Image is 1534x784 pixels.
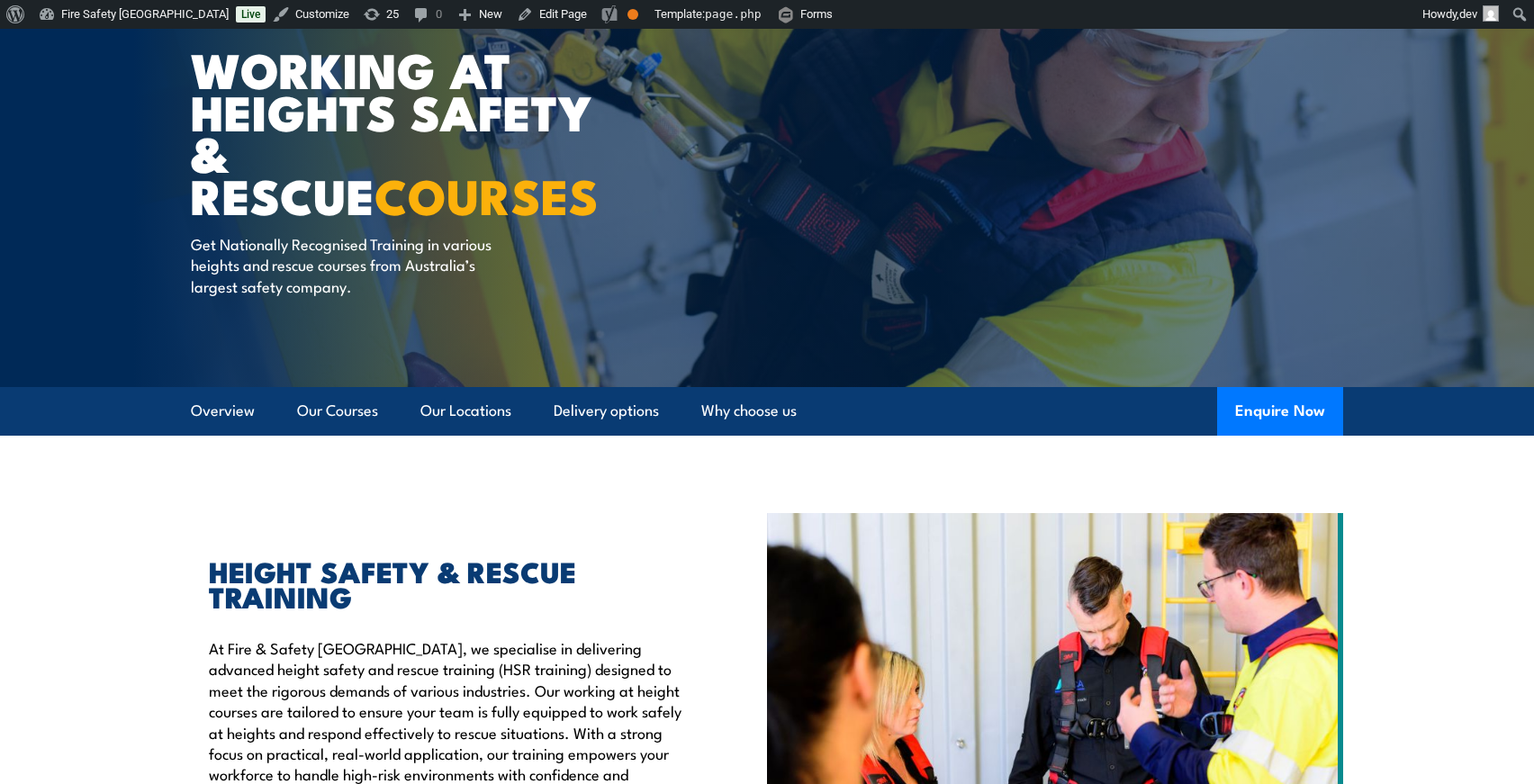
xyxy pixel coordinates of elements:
[1459,7,1477,21] span: dev
[701,387,797,435] a: Why choose us
[1217,387,1343,436] button: Enquire Now
[705,7,762,21] span: page.php
[554,387,659,435] a: Delivery options
[191,48,636,216] h1: WORKING AT HEIGHTS SAFETY & RESCUE
[191,233,519,296] p: Get Nationally Recognised Training in various heights and rescue courses from Australia’s largest...
[236,6,266,23] a: Live
[627,9,638,20] div: OK
[297,387,378,435] a: Our Courses
[191,387,255,435] a: Overview
[420,387,511,435] a: Our Locations
[374,157,599,231] strong: COURSES
[209,558,684,608] h2: HEIGHT SAFETY & RESCUE TRAINING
